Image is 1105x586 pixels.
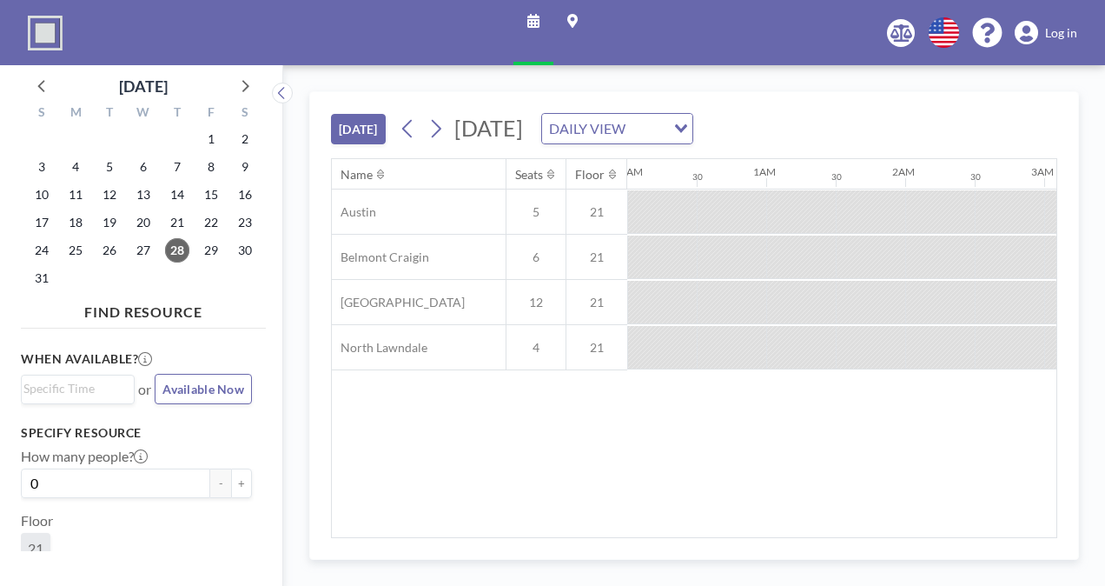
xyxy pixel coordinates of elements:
[131,210,155,235] span: Wednesday, August 20, 2025
[542,114,692,143] div: Search for option
[1031,165,1054,178] div: 3AM
[28,540,43,557] span: 21
[506,204,566,220] span: 5
[1045,25,1077,41] span: Log in
[199,127,223,151] span: Friday, August 1, 2025
[30,210,54,235] span: Sunday, August 17, 2025
[210,469,231,498] button: -
[131,183,155,207] span: Wednesday, August 13, 2025
[614,165,643,178] div: 12AM
[199,155,223,179] span: Friday, August 8, 2025
[575,167,605,183] div: Floor
[93,103,127,125] div: T
[341,167,373,183] div: Name
[506,295,566,310] span: 12
[97,183,122,207] span: Tuesday, August 12, 2025
[233,210,257,235] span: Saturday, August 23, 2025
[119,74,168,98] div: [DATE]
[515,167,543,183] div: Seats
[63,183,88,207] span: Monday, August 11, 2025
[566,204,627,220] span: 21
[332,250,429,265] span: Belmont Craigin
[138,381,151,398] span: or
[228,103,261,125] div: S
[753,165,776,178] div: 1AM
[131,238,155,263] span: Wednesday, August 27, 2025
[30,155,54,179] span: Sunday, August 3, 2025
[194,103,228,125] div: F
[199,238,223,263] span: Friday, August 29, 2025
[631,117,664,140] input: Search for option
[566,250,627,265] span: 21
[332,340,427,356] span: North Lawndale
[63,155,88,179] span: Monday, August 4, 2025
[30,238,54,263] span: Sunday, August 24, 2025
[831,171,842,183] div: 30
[131,155,155,179] span: Wednesday, August 6, 2025
[25,103,59,125] div: S
[233,183,257,207] span: Saturday, August 16, 2025
[165,183,189,207] span: Thursday, August 14, 2025
[165,155,189,179] span: Thursday, August 7, 2025
[30,183,54,207] span: Sunday, August 10, 2025
[231,469,252,498] button: +
[97,238,122,263] span: Tuesday, August 26, 2025
[506,340,566,356] span: 4
[892,165,915,178] div: 2AM
[160,103,194,125] div: T
[566,295,627,310] span: 21
[1015,21,1077,45] a: Log in
[21,425,252,441] h3: Specify resource
[21,512,53,529] label: Floor
[155,374,252,404] button: Available Now
[165,210,189,235] span: Thursday, August 21, 2025
[331,114,386,144] button: [DATE]
[506,250,566,265] span: 6
[21,448,148,465] label: How many people?
[165,238,189,263] span: Thursday, August 28, 2025
[233,238,257,263] span: Saturday, August 30, 2025
[199,183,223,207] span: Friday, August 15, 2025
[127,103,161,125] div: W
[63,238,88,263] span: Monday, August 25, 2025
[233,127,257,151] span: Saturday, August 2, 2025
[22,376,134,402] div: Search for option
[63,210,88,235] span: Monday, August 18, 2025
[546,117,629,140] span: DAILY VIEW
[28,16,63,50] img: organization-logo
[454,115,523,141] span: [DATE]
[23,379,124,398] input: Search for option
[970,171,981,183] div: 30
[59,103,93,125] div: M
[97,155,122,179] span: Tuesday, August 5, 2025
[21,296,266,321] h4: FIND RESOURCE
[692,171,703,183] div: 30
[566,340,627,356] span: 21
[30,266,54,290] span: Sunday, August 31, 2025
[162,382,244,396] span: Available Now
[97,210,122,235] span: Tuesday, August 19, 2025
[332,295,465,310] span: [GEOGRAPHIC_DATA]
[332,204,376,220] span: Austin
[199,210,223,235] span: Friday, August 22, 2025
[233,155,257,179] span: Saturday, August 9, 2025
